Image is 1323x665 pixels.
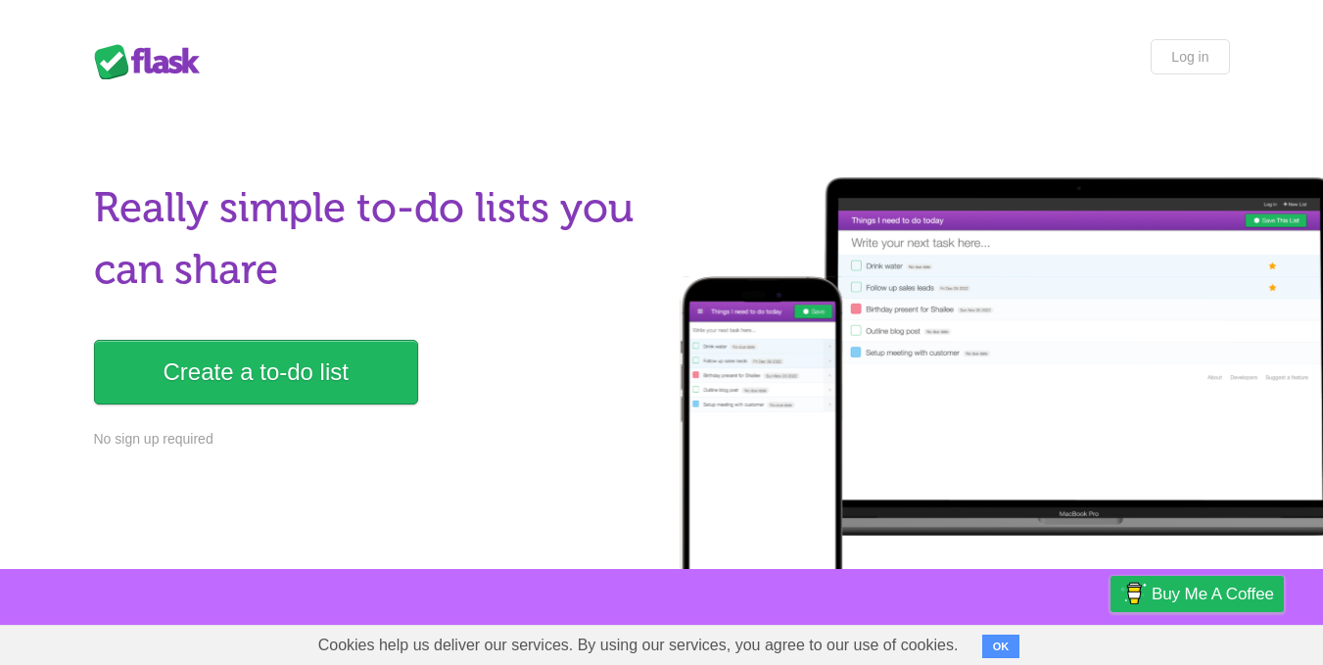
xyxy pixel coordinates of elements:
span: Buy me a coffee [1152,577,1274,611]
button: OK [982,635,1020,658]
span: Cookies help us deliver our services. By using our services, you agree to our use of cookies. [299,626,978,665]
a: Log in [1151,39,1229,74]
div: Flask Lists [94,44,212,79]
img: Buy me a coffee [1120,577,1147,610]
a: Create a to-do list [94,340,418,404]
h1: Really simple to-do lists you can share [94,177,650,301]
a: Buy me a coffee [1110,576,1284,612]
p: No sign up required [94,429,650,450]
